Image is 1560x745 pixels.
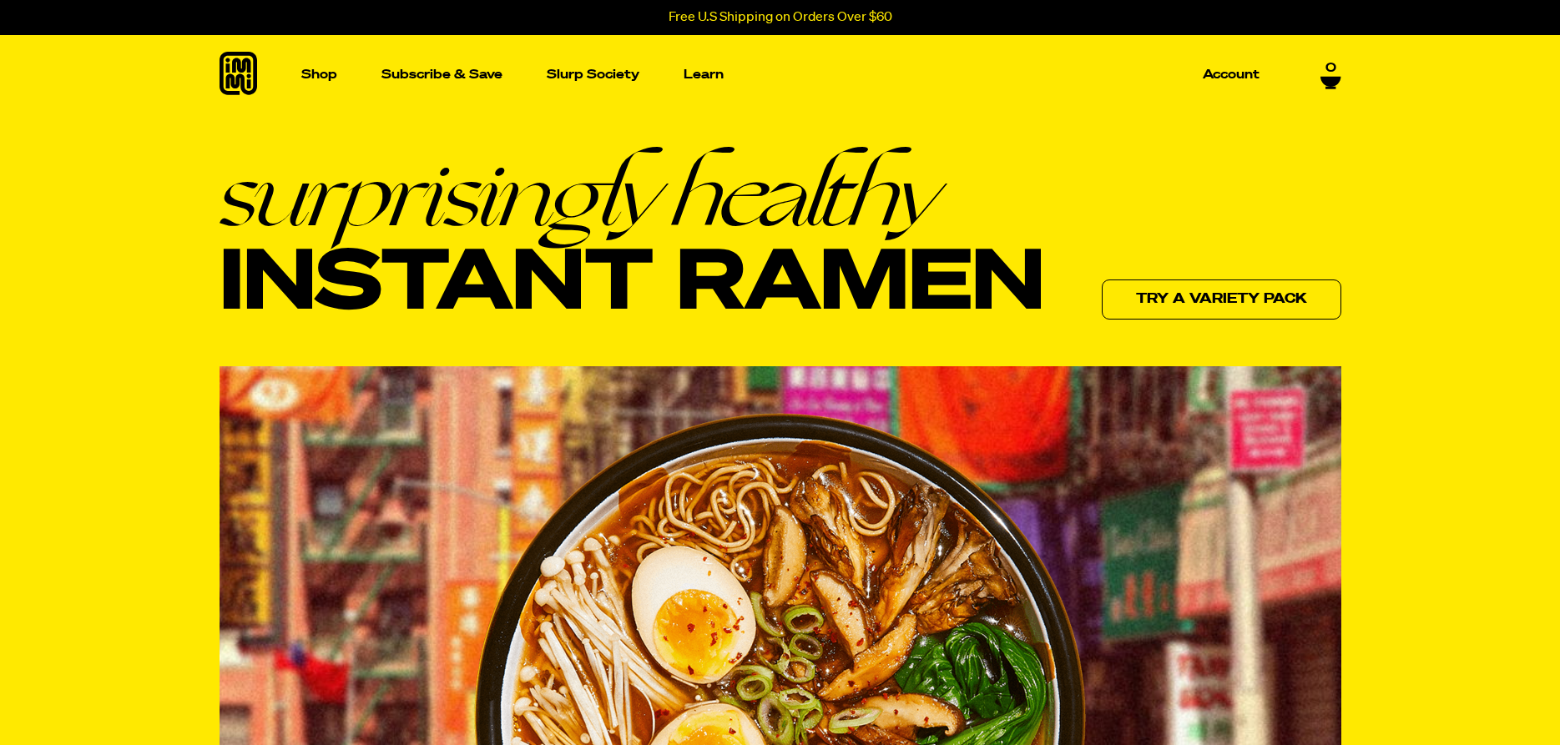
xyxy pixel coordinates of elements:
p: Shop [301,68,337,81]
p: Subscribe & Save [381,68,502,81]
p: Learn [684,68,724,81]
a: 0 [1320,56,1341,84]
p: Free U.S Shipping on Orders Over $60 [669,10,892,25]
a: Account [1196,62,1266,88]
a: Shop [295,35,344,114]
nav: Main navigation [295,35,1266,114]
a: Slurp Society [540,62,646,88]
span: 0 [1325,56,1336,71]
a: Subscribe & Save [375,62,509,88]
h1: Instant Ramen [220,148,1044,331]
a: Try a variety pack [1102,279,1341,320]
p: Slurp Society [547,68,639,81]
em: surprisingly healthy [220,148,1044,239]
a: Learn [677,35,730,114]
p: Account [1203,68,1260,81]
